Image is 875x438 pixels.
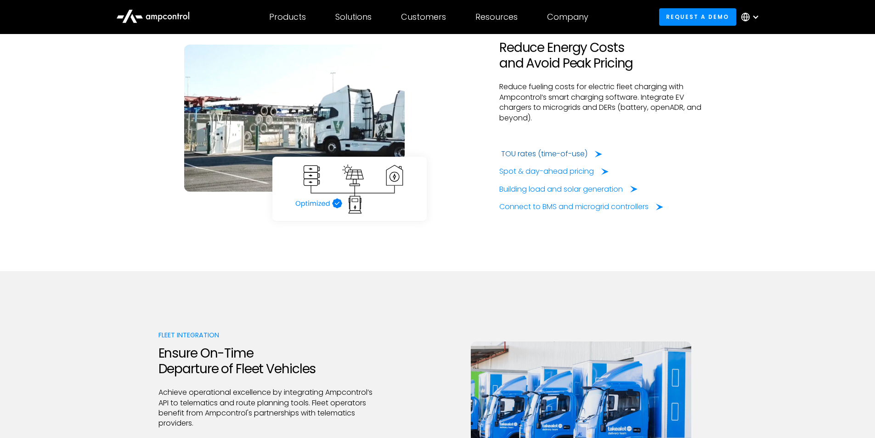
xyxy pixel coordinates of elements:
[158,387,376,429] p: Achieve operational excellence by integrating Ampcontrol’s API to telematics and route planning t...
[499,166,609,176] a: Spot & day-ahead pricing
[401,12,446,22] div: Customers
[269,12,306,22] div: Products
[184,45,405,192] img: WattEV truck and EV charger for electric fleets
[501,149,587,159] div: TOU rates (time-of-use)
[547,12,588,22] div: Company
[499,184,623,194] div: Building load and solar generation
[499,202,649,212] div: Connect to BMS and microgrid controllers
[475,12,518,22] div: Resources
[280,164,419,214] img: Optimize charging with battery and solar
[501,149,602,159] a: TOU rates (time-of-use)
[335,12,372,22] div: Solutions
[499,184,638,194] a: Building load and solar generation
[499,82,717,123] p: Reduce fueling costs for electric fleet charging with Ampcontrol’s smart charging software. Integ...
[499,166,594,176] div: Spot & day-ahead pricing
[659,8,736,25] a: Request a demo
[158,346,376,376] h2: Ensure On-Time Departure of Fleet Vehicles
[158,330,376,340] div: Fleet Integration
[499,40,717,71] h2: Reduce Energy Costs and Avoid Peak Pricing
[499,202,663,212] a: Connect to BMS and microgrid controllers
